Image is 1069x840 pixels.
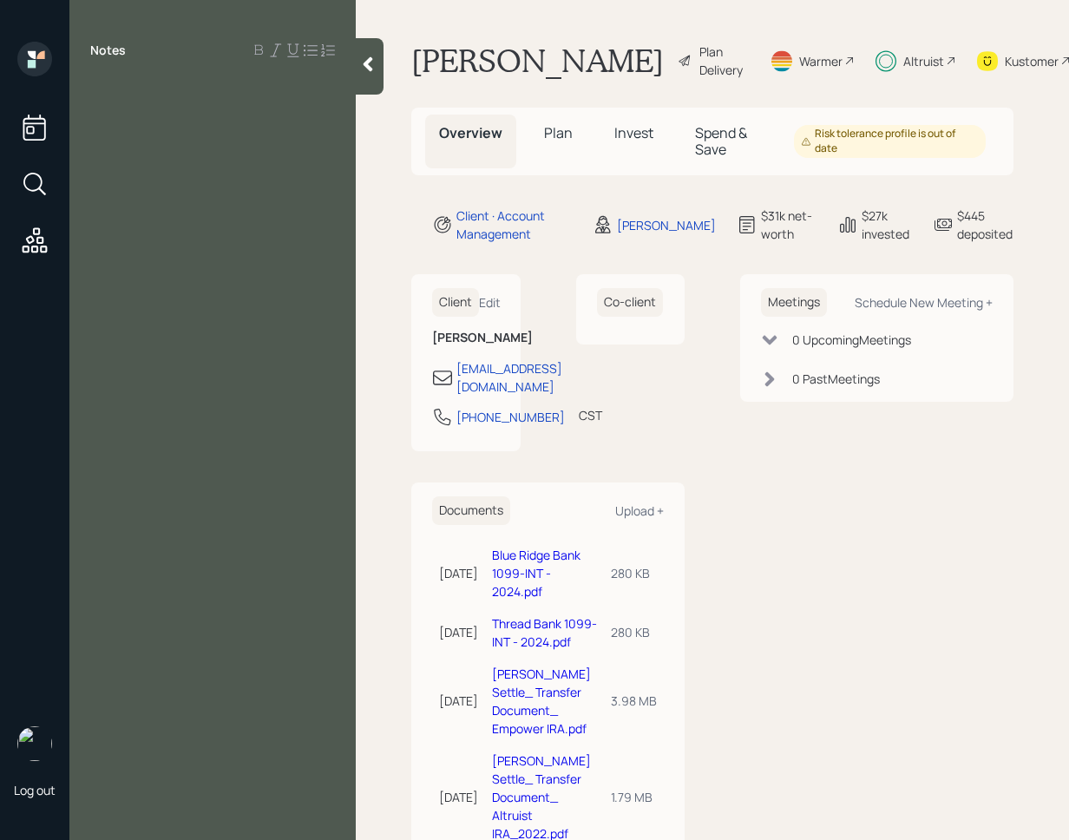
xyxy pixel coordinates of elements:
div: [DATE] [439,788,478,806]
div: 0 Past Meeting s [792,370,880,388]
div: $445 deposited [957,207,1013,243]
div: Log out [14,782,56,798]
div: Client · Account Management [456,207,572,243]
a: Thread Bank 1099-INT - 2024.pdf [492,615,597,650]
div: 3.98 MB [611,692,657,710]
div: [PERSON_NAME] [617,216,716,234]
h6: Co-client [597,288,663,317]
div: [DATE] [439,692,478,710]
div: [EMAIL_ADDRESS][DOMAIN_NAME] [456,359,562,396]
div: Altruist [903,52,944,70]
span: Spend & Save [695,123,747,159]
div: [DATE] [439,623,478,641]
label: Notes [90,42,126,59]
div: [PHONE_NUMBER] [456,408,565,426]
a: Blue Ridge Bank 1099-INT - 2024.pdf [492,547,580,600]
div: Plan Delivery [699,43,749,79]
div: Warmer [799,52,843,70]
div: 1.79 MB [611,788,657,806]
h6: Meetings [761,288,827,317]
div: $31k net-worth [761,207,817,243]
img: retirable_logo.png [17,726,52,761]
div: 0 Upcoming Meeting s [792,331,911,349]
span: Invest [614,123,653,142]
div: Risk tolerance profile is out of date [801,127,979,156]
div: $27k invested [862,207,911,243]
h1: [PERSON_NAME] [411,42,664,80]
h6: Documents [432,496,510,525]
div: Edit [479,294,501,311]
div: Kustomer [1005,52,1059,70]
a: [PERSON_NAME] Settle_ Transfer Document_ Empower IRA.pdf [492,666,591,737]
span: Plan [544,123,573,142]
div: 280 KB [611,564,657,582]
div: Schedule New Meeting + [855,294,993,311]
div: Upload + [615,502,664,519]
h6: Client [432,288,479,317]
div: [DATE] [439,564,478,582]
h6: [PERSON_NAME] [432,331,500,345]
span: Overview [439,123,502,142]
div: 280 KB [611,623,657,641]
